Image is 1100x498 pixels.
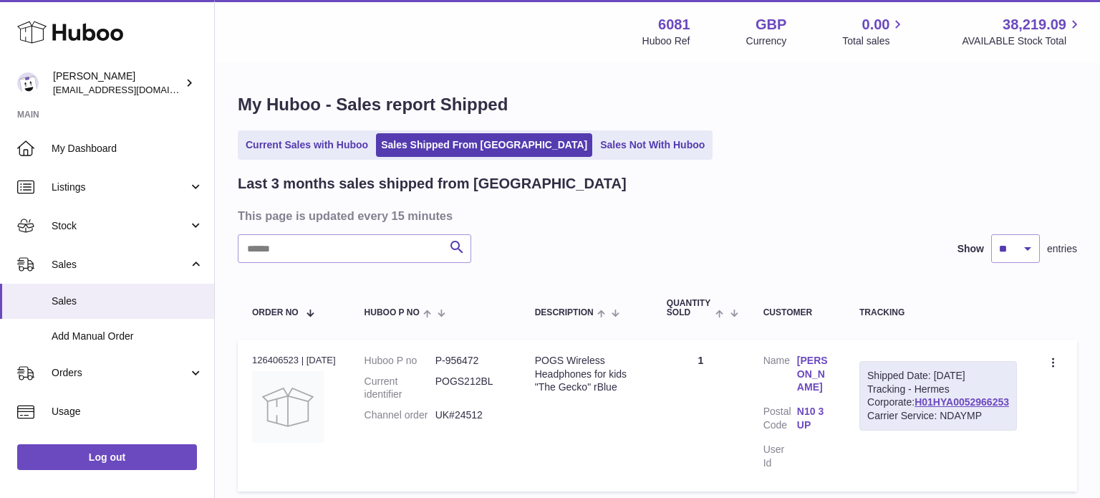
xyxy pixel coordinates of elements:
img: no-photo.jpg [252,371,324,443]
div: Carrier Service: NDAYMP [867,409,1009,423]
dt: Huboo P no [365,354,435,368]
span: 38,219.09 [1003,15,1066,34]
dd: POGS212BL [435,375,506,402]
td: 1 [652,340,749,492]
span: My Dashboard [52,142,203,155]
div: Huboo Ref [642,34,690,48]
div: Currency [746,34,787,48]
span: 0.00 [862,15,890,34]
h3: This page is updated every 15 minutes [238,208,1074,224]
dt: Current identifier [365,375,435,402]
dt: Name [763,354,797,398]
span: Usage [52,405,203,418]
a: Sales Shipped From [GEOGRAPHIC_DATA] [376,133,592,157]
span: Add Manual Order [52,330,203,343]
label: Show [957,242,984,256]
img: hello@pogsheadphones.com [17,72,39,94]
dt: Channel order [365,408,435,422]
a: [PERSON_NAME] [797,354,831,395]
strong: GBP [756,15,786,34]
div: POGS Wireless Headphones for kids "The Gecko" rBlue [535,354,638,395]
a: Sales Not With Huboo [595,133,710,157]
h1: My Huboo - Sales report Shipped [238,93,1077,116]
div: 126406523 | [DATE] [252,354,336,367]
span: entries [1047,242,1077,256]
a: N10 3UP [797,405,831,432]
dt: User Id [763,443,797,470]
span: Quantity Sold [667,299,712,317]
div: Tracking - Hermes Corporate: [859,361,1017,431]
div: Shipped Date: [DATE] [867,369,1009,383]
span: Description [535,308,594,317]
a: 38,219.09 AVAILABLE Stock Total [962,15,1083,48]
span: AVAILABLE Stock Total [962,34,1083,48]
div: Tracking [859,308,1017,317]
a: Log out [17,444,197,470]
span: Sales [52,258,188,272]
span: Orders [52,366,188,380]
dt: Postal Code [763,405,797,436]
span: Order No [252,308,299,317]
a: 0.00 Total sales [842,15,906,48]
span: Sales [52,295,203,308]
span: Stock [52,219,188,233]
dd: UK#24512 [435,408,506,422]
a: H01HYA0052966253 [915,396,1009,408]
span: Huboo P no [365,308,420,317]
strong: 6081 [658,15,690,34]
div: Customer [763,308,831,317]
span: Total sales [842,34,906,48]
a: Current Sales with Huboo [241,133,373,157]
h2: Last 3 months sales shipped from [GEOGRAPHIC_DATA] [238,174,627,193]
div: [PERSON_NAME] [53,70,182,97]
span: Listings [52,181,188,194]
span: [EMAIL_ADDRESS][DOMAIN_NAME] [53,84,211,95]
dd: P-956472 [435,354,506,368]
